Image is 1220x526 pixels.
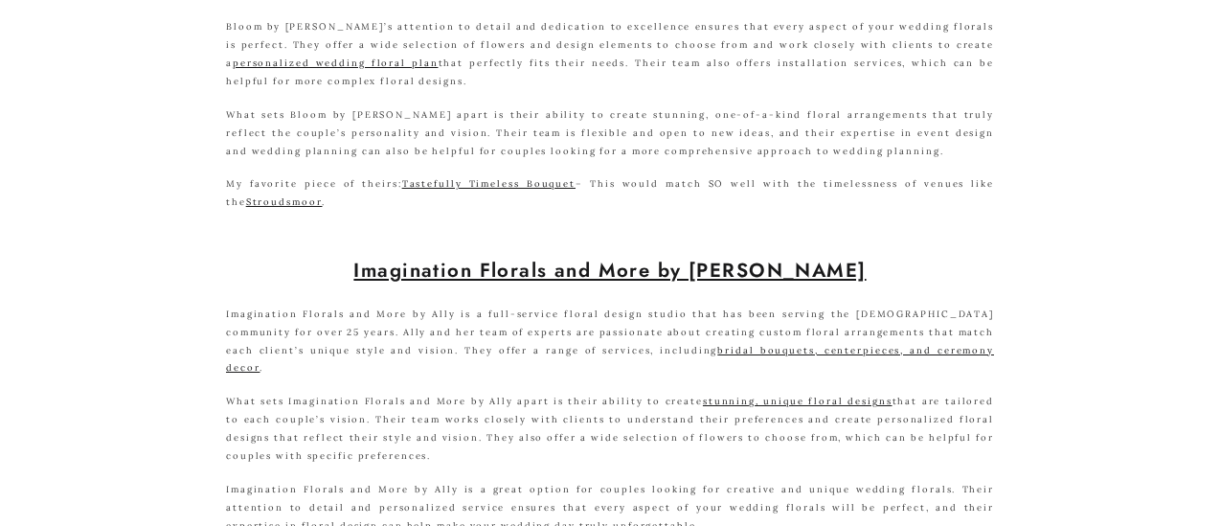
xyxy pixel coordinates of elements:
a: Tastefully Timeless Bouquet [402,177,576,190]
p: Bloom by [PERSON_NAME]’s attention to detail and dedication to excellence ensures that every aspe... [226,18,994,91]
a: stunning, unique floral designs [703,395,892,407]
p: My favorite piece of theirs: – This would match SO well with the timelessness of venues like the . [226,175,994,212]
p: What sets Bloom by [PERSON_NAME] apart is their ability to create stunning, one-of-a-kind floral ... [226,106,994,161]
a: personalized wedding floral plan [233,57,439,69]
p: What sets Imagination Florals and More by Ally apart is their ability to create that are tailored... [226,393,994,466]
a: Imagination Florals and More by [PERSON_NAME] [353,256,866,285]
a: Stroudsmoor [246,195,323,208]
p: Imagination Florals and More by Ally is a full-service floral design studio that has been serving... [226,306,994,378]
